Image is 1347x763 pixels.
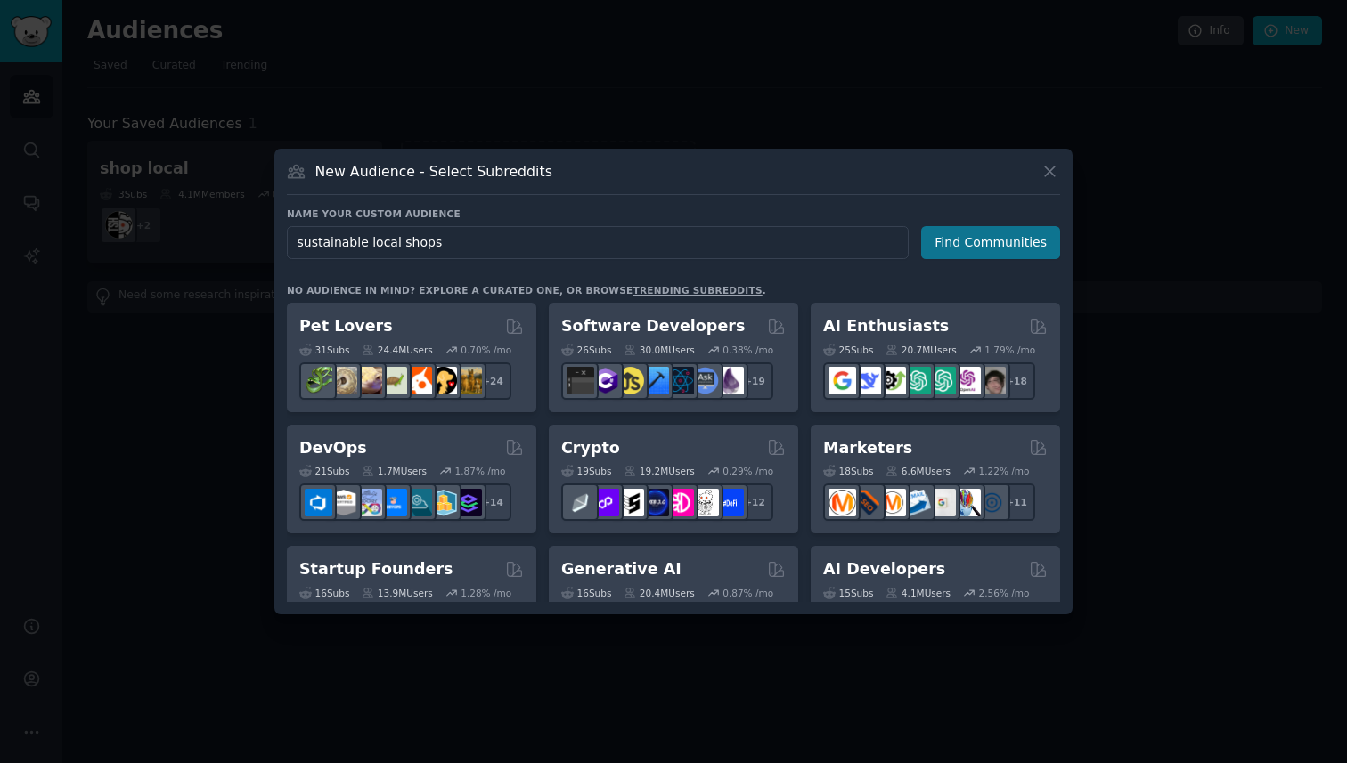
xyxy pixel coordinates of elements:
[454,367,482,394] img: dogbreed
[330,489,357,516] img: AWS_Certified_Experts
[823,558,945,580] h2: AI Developers
[561,437,620,459] h2: Crypto
[998,362,1035,400] div: + 18
[716,489,744,516] img: defi_
[921,226,1060,259] button: Find Communities
[355,367,382,394] img: leopardgeckos
[305,367,332,394] img: herpetology
[998,483,1035,521] div: + 11
[823,465,873,477] div: 18 Sub s
[624,344,694,356] div: 30.0M Users
[666,489,694,516] img: defiblockchain
[287,226,909,259] input: Pick a short name, like "Digital Marketers" or "Movie-Goers"
[829,367,856,394] img: GoogleGeminiAI
[823,315,949,337] h2: AI Enthusiasts
[305,489,332,516] img: azuredevops
[561,587,611,599] div: 16 Sub s
[928,367,956,394] img: chatgpt_prompts_
[886,587,951,599] div: 4.1M Users
[567,489,594,516] img: ethfinance
[299,558,453,580] h2: Startup Founders
[823,587,873,599] div: 15 Sub s
[903,489,931,516] img: Emailmarketing
[299,437,367,459] h2: DevOps
[380,489,407,516] img: DevOpsLinks
[299,465,349,477] div: 21 Sub s
[953,367,981,394] img: OpenAIDev
[853,489,881,516] img: bigseo
[561,344,611,356] div: 26 Sub s
[984,344,1035,356] div: 1.79 % /mo
[886,344,956,356] div: 20.7M Users
[722,344,773,356] div: 0.38 % /mo
[362,344,432,356] div: 24.4M Users
[736,483,773,521] div: + 12
[567,367,594,394] img: software
[455,465,506,477] div: 1.87 % /mo
[641,367,669,394] img: iOSProgramming
[561,315,745,337] h2: Software Developers
[823,437,912,459] h2: Marketers
[624,587,694,599] div: 20.4M Users
[454,489,482,516] img: PlatformEngineers
[429,367,457,394] img: PetAdvice
[633,285,762,296] a: trending subreddits
[299,344,349,356] div: 31 Sub s
[878,367,906,394] img: AItoolsCatalog
[878,489,906,516] img: AskMarketing
[380,367,407,394] img: turtle
[716,367,744,394] img: elixir
[592,489,619,516] img: 0xPolygon
[928,489,956,516] img: googleads
[355,489,382,516] img: Docker_DevOps
[561,465,611,477] div: 19 Sub s
[641,489,669,516] img: web3
[299,315,393,337] h2: Pet Lovers
[823,344,873,356] div: 25 Sub s
[978,367,1006,394] img: ArtificalIntelligence
[903,367,931,394] img: chatgpt_promptDesign
[592,367,619,394] img: csharp
[829,489,856,516] img: content_marketing
[461,344,511,356] div: 0.70 % /mo
[299,587,349,599] div: 16 Sub s
[404,489,432,516] img: platformengineering
[691,489,719,516] img: CryptoNews
[561,558,682,580] h2: Generative AI
[886,465,951,477] div: 6.6M Users
[474,362,511,400] div: + 24
[362,465,427,477] div: 1.7M Users
[429,489,457,516] img: aws_cdk
[722,465,773,477] div: 0.29 % /mo
[853,367,881,394] img: DeepSeek
[315,162,552,181] h3: New Audience - Select Subreddits
[722,587,773,599] div: 0.87 % /mo
[616,367,644,394] img: learnjavascript
[616,489,644,516] img: ethstaker
[474,483,511,521] div: + 14
[953,489,981,516] img: MarketingResearch
[978,489,1006,516] img: OnlineMarketing
[666,367,694,394] img: reactnative
[362,587,432,599] div: 13.9M Users
[287,207,1060,220] h3: Name your custom audience
[979,465,1030,477] div: 1.22 % /mo
[287,284,766,296] div: No audience in mind? Explore a curated one, or browse .
[691,367,719,394] img: AskComputerScience
[404,367,432,394] img: cockatiel
[624,465,694,477] div: 19.2M Users
[330,367,357,394] img: ballpython
[979,587,1030,599] div: 2.56 % /mo
[736,362,773,400] div: + 19
[461,587,511,599] div: 1.28 % /mo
